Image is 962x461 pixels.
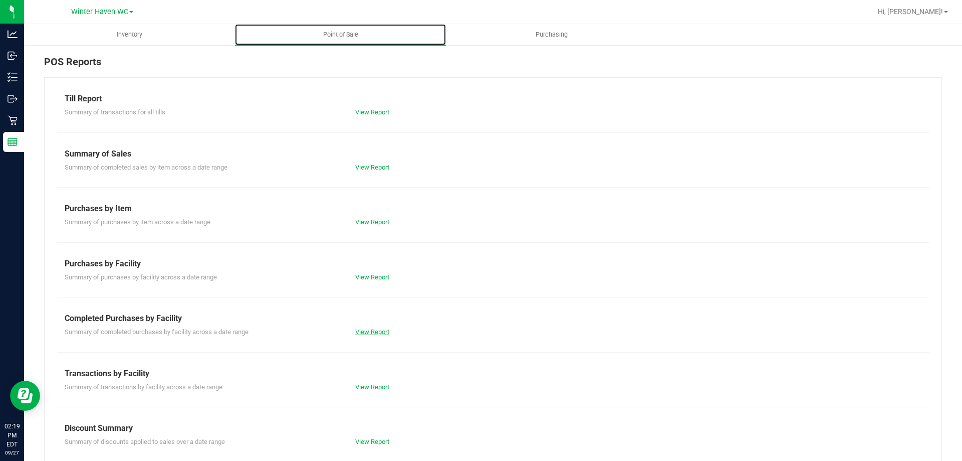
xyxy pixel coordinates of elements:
[8,51,18,61] inline-svg: Inbound
[8,115,18,125] inline-svg: Retail
[65,328,249,336] span: Summary of completed purchases by facility across a date range
[65,368,921,380] div: Transactions by Facility
[355,218,389,226] a: View Report
[5,422,20,449] p: 02:19 PM EDT
[10,381,40,411] iframe: Resource center
[65,93,921,105] div: Till Report
[65,148,921,160] div: Summary of Sales
[65,218,210,226] span: Summary of purchases by item across a date range
[65,203,921,215] div: Purchases by Item
[103,30,156,39] span: Inventory
[355,108,389,116] a: View Report
[8,72,18,82] inline-svg: Inventory
[8,94,18,104] inline-svg: Outbound
[878,8,943,16] span: Hi, [PERSON_NAME]!
[310,30,372,39] span: Point of Sale
[355,438,389,445] a: View Report
[355,328,389,336] a: View Report
[522,30,581,39] span: Purchasing
[65,422,921,434] div: Discount Summary
[65,108,165,116] span: Summary of transactions for all tills
[446,24,657,45] a: Purchasing
[65,164,227,171] span: Summary of completed sales by item across a date range
[235,24,446,45] a: Point of Sale
[65,313,921,325] div: Completed Purchases by Facility
[355,273,389,281] a: View Report
[71,8,128,16] span: Winter Haven WC
[24,24,235,45] a: Inventory
[8,137,18,147] inline-svg: Reports
[355,383,389,391] a: View Report
[355,164,389,171] a: View Report
[44,54,942,77] div: POS Reports
[65,273,217,281] span: Summary of purchases by facility across a date range
[8,29,18,39] inline-svg: Analytics
[65,438,225,445] span: Summary of discounts applied to sales over a date range
[65,383,222,391] span: Summary of transactions by facility across a date range
[5,449,20,456] p: 09/27
[65,258,921,270] div: Purchases by Facility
